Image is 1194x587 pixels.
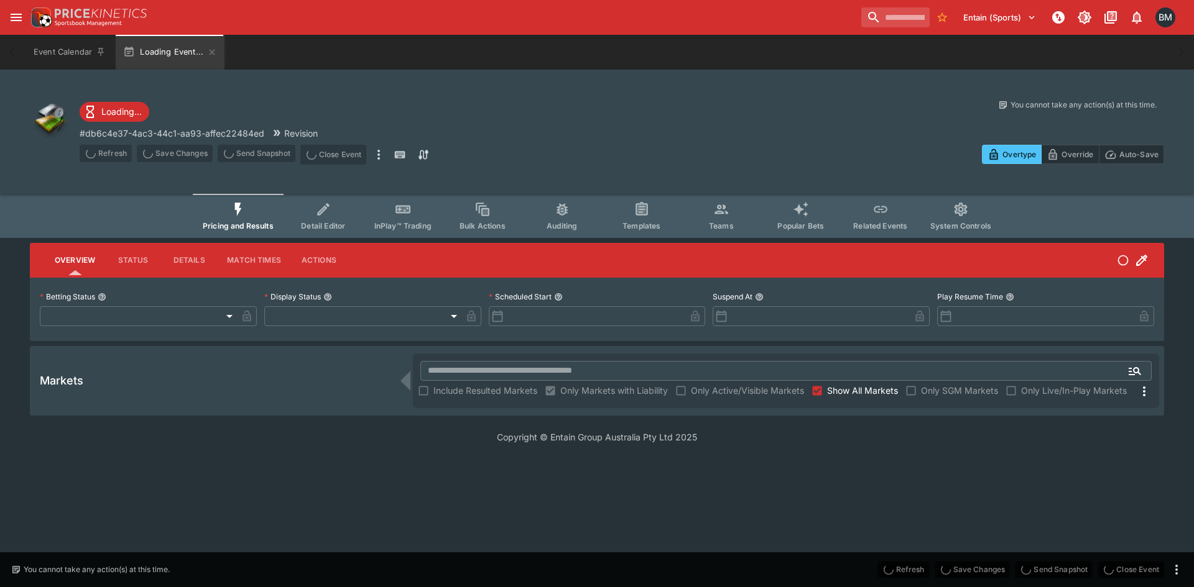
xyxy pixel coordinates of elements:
[40,291,95,302] p: Betting Status
[930,221,991,230] span: System Controls
[98,293,106,301] button: Betting Status
[937,291,1003,302] p: Play Resume Time
[1073,6,1096,29] button: Toggle light/dark mode
[116,35,224,70] button: Loading Event...
[30,99,70,139] img: other.png
[1126,6,1148,29] button: Notifications
[433,384,537,397] span: Include Resulted Markets
[1099,6,1122,29] button: Documentation
[489,291,552,302] p: Scheduled Start
[956,7,1044,27] button: Select Tenant
[27,5,52,30] img: PriceKinetics Logo
[921,384,998,397] span: Only SGM Markets
[1006,293,1014,301] button: Play Resume Time
[1047,6,1070,29] button: NOT Connected to PK
[301,221,345,230] span: Detail Editor
[713,291,752,302] p: Suspend At
[982,145,1042,164] button: Overtype
[827,384,898,397] span: Show All Markets
[460,221,506,230] span: Bulk Actions
[24,564,170,575] p: You cannot take any action(s) at this time.
[80,127,264,140] p: Copy To Clipboard
[853,221,907,230] span: Related Events
[1169,562,1184,577] button: more
[371,145,386,165] button: more
[777,221,824,230] span: Popular Bets
[1021,384,1127,397] span: Only Live/In-Play Markets
[1062,148,1093,161] p: Override
[691,384,804,397] span: Only Active/Visible Markets
[193,194,1001,238] div: Event type filters
[26,35,113,70] button: Event Calendar
[264,291,321,302] p: Display Status
[554,293,563,301] button: Scheduled Start
[323,293,332,301] button: Display Status
[1002,148,1036,161] p: Overtype
[1099,145,1164,164] button: Auto-Save
[291,245,347,275] button: Actions
[40,373,83,388] h5: Markets
[1011,99,1157,111] p: You cannot take any action(s) at this time.
[374,221,432,230] span: InPlay™ Trading
[1041,145,1099,164] button: Override
[1124,360,1146,382] button: Open
[1152,4,1179,31] button: Byron Monk
[1119,148,1159,161] p: Auto-Save
[55,20,122,26] img: Sportsbook Management
[547,221,577,230] span: Auditing
[55,9,147,18] img: PriceKinetics
[1137,384,1152,399] svg: More
[1155,7,1175,27] div: Byron Monk
[5,6,27,29] button: open drawer
[861,7,930,27] input: search
[709,221,734,230] span: Teams
[932,7,952,27] button: No Bookmarks
[560,384,668,397] span: Only Markets with Liability
[161,245,217,275] button: Details
[982,145,1164,164] div: Start From
[101,105,142,118] p: Loading...
[45,245,105,275] button: Overview
[203,221,274,230] span: Pricing and Results
[622,221,660,230] span: Templates
[105,245,161,275] button: Status
[284,127,318,140] p: Revision
[217,245,291,275] button: Match Times
[755,293,764,301] button: Suspend At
